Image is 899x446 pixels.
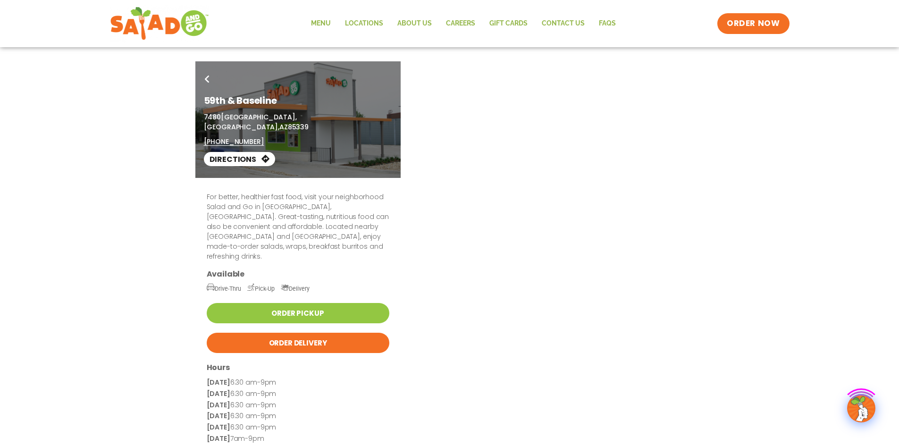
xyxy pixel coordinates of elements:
[207,192,389,261] p: For better, healthier fast food, visit your neighborhood Salad and Go in [GEOGRAPHIC_DATA], [GEOG...
[207,400,389,411] p: 6:30 am-9pm
[279,122,288,132] span: AZ
[204,93,392,108] h1: 59th & Baseline
[204,122,279,132] span: [GEOGRAPHIC_DATA],
[207,422,230,432] strong: [DATE]
[207,362,389,372] h3: Hours
[338,13,390,34] a: Locations
[207,378,230,387] strong: [DATE]
[207,433,389,445] p: 7am-9pm
[304,13,623,34] nav: Menu
[204,152,275,166] a: Directions
[281,285,310,292] span: Delivery
[221,112,296,122] span: [GEOGRAPHIC_DATA],
[207,400,230,410] strong: [DATE]
[207,411,230,421] strong: [DATE]
[207,269,389,279] h3: Available
[304,13,338,34] a: Menu
[207,388,389,400] p: 6:30 am-9pm
[207,285,241,292] span: Drive-Thru
[288,122,309,132] span: 85339
[110,5,210,42] img: new-SAG-logo-768×292
[204,112,221,122] span: 7480
[207,333,389,353] a: Order Delivery
[592,13,623,34] a: FAQs
[727,18,780,29] span: ORDER NOW
[207,389,230,398] strong: [DATE]
[204,137,264,147] a: [PHONE_NUMBER]
[207,411,389,422] p: 6:30 am-9pm
[207,434,230,443] strong: [DATE]
[390,13,439,34] a: About Us
[207,422,389,433] p: 6:30 am-9pm
[717,13,789,34] a: ORDER NOW
[207,303,389,323] a: Order Pickup
[439,13,482,34] a: Careers
[482,13,535,34] a: GIFT CARDS
[247,285,275,292] span: Pick-Up
[207,377,389,388] p: 6:30 am-9pm
[535,13,592,34] a: Contact Us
